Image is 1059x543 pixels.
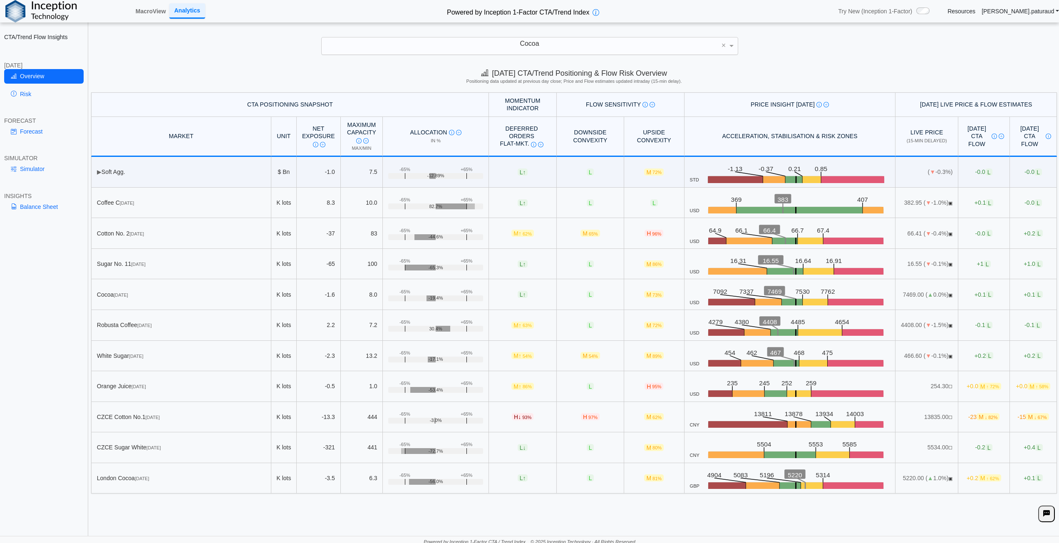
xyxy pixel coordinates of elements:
[642,102,648,107] img: Info
[91,157,271,188] td: Soft Agg.
[652,323,662,328] span: 72%
[449,130,454,135] img: Info
[4,87,84,101] a: Risk
[511,383,534,390] span: M
[730,257,747,264] text: 16.31
[399,258,410,264] div: -65%
[690,300,699,305] span: USD
[948,323,952,328] span: OPEN: Market session is currently open.
[388,129,483,136] div: Allocation
[652,262,662,267] span: 86%
[690,330,699,336] span: USD
[794,349,805,356] text: 468
[297,341,340,372] td: -2.3
[977,413,999,420] span: M
[523,260,526,267] span: ↑
[4,154,84,162] div: SIMULATOR
[757,441,771,448] text: 5504
[999,134,1004,139] img: Read More
[587,260,594,268] span: L
[271,402,297,433] td: K lots
[644,260,664,268] span: M
[271,218,297,249] td: K lots
[399,381,410,386] div: -65%
[754,410,772,417] text: 13811
[763,257,779,264] text: 16.55
[986,199,993,206] span: L
[768,288,782,295] text: 7469
[948,201,952,206] span: OPEN: Market session is currently open.
[652,415,662,420] span: 62%
[431,138,441,143] span: in %
[948,384,952,389] span: NO FEED: Live data feed not provided for this market.
[727,379,738,387] text: 235
[947,7,975,15] a: Resources
[720,37,727,55] span: Clear value
[399,228,410,233] div: -65%
[823,349,833,356] text: 475
[747,349,757,356] text: 462
[1046,134,1051,139] img: Info
[461,228,472,233] div: +65%
[782,379,793,387] text: 252
[1035,352,1043,359] span: L
[1027,383,1050,390] span: M
[522,415,531,420] span: 93%
[764,226,776,233] text: 66.4
[587,322,594,329] span: L
[1035,291,1043,298] span: L
[271,249,297,280] td: K lots
[271,279,297,310] td: K lots
[895,341,958,372] td: 466.60 ( -0.1%)
[713,288,727,295] text: 7092
[114,293,128,298] span: [DATE]
[169,3,205,19] a: Analytics
[778,196,789,203] text: 383
[531,142,536,147] img: Info
[494,125,549,148] div: Deferred Orders FLAT-MKT.
[806,379,817,387] text: 259
[430,418,442,423] span: -3.0%
[985,169,993,176] span: L
[461,412,472,417] div: +65%
[581,413,600,420] span: H
[975,352,993,359] span: +0.2
[895,279,958,310] td: 7469.00 ( 0.0%)
[4,33,84,41] h2: CTA/Trend Flow Insights
[948,415,952,420] span: NO FEED: Live data feed not provided for this market.
[4,200,84,214] a: Balance Sheet
[297,188,340,218] td: 8.3
[1024,291,1042,298] span: +0.1
[511,322,534,329] span: M
[461,167,472,172] div: +65%
[518,352,521,359] span: ↑
[652,384,661,389] span: 95%
[429,234,443,240] span: -44.6%
[346,121,377,144] div: Maximum Capacity
[1024,169,1042,176] span: -0.0
[297,218,340,249] td: -37
[302,125,335,148] div: Net Exposure
[992,134,997,139] img: Info
[843,441,857,448] text: 5585
[1024,352,1042,359] span: +0.2
[97,321,265,329] div: Robusta Coffee
[91,92,489,117] th: CTA Positioning Snapshot
[846,410,864,417] text: 14003
[1015,125,1052,148] div: [DATE] CTA Flow
[4,69,84,83] a: Overview
[836,318,850,325] text: 4654
[341,188,383,218] td: 10.0
[796,257,812,264] text: 16.64
[925,230,931,237] span: ▼
[523,231,532,236] span: 62%
[94,79,1054,84] h5: Positioning data updated at previous day close; Price and Flow estimates updated intraday (15-min...
[817,226,830,233] text: 67.4
[984,260,991,268] span: L
[821,288,835,295] text: 7762
[838,7,913,15] span: Try New (Inception 1-Factor)
[644,291,664,298] span: M
[4,62,84,69] div: [DATE]
[297,371,340,402] td: -0.5
[538,142,543,147] img: Read More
